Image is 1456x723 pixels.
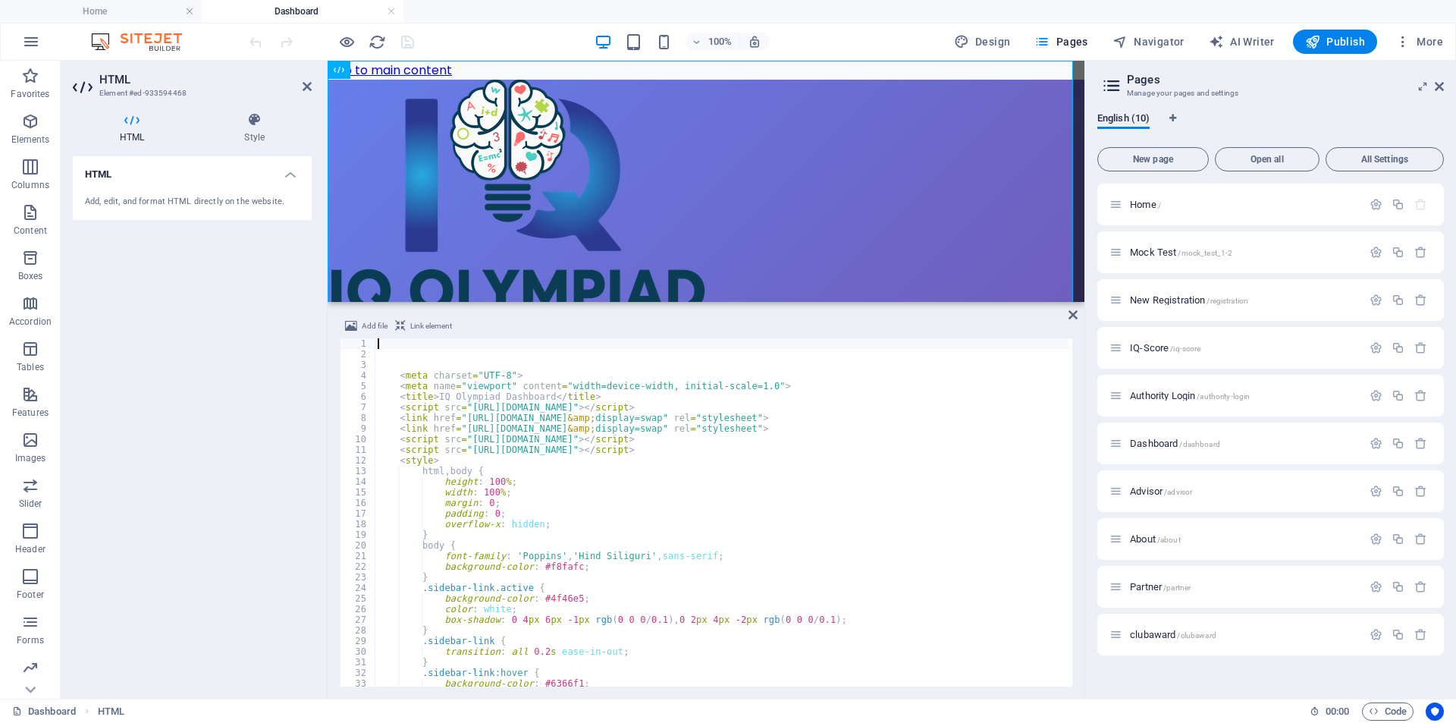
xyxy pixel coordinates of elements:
span: /about [1157,536,1181,544]
span: Click to open page [1130,438,1220,449]
span: /registration [1207,297,1248,305]
span: /mock_test_1-2 [1178,249,1232,257]
div: 13 [340,466,376,476]
div: Duplicate [1392,485,1404,498]
span: AI Writer [1209,34,1275,49]
p: Boxes [18,270,43,282]
div: Remove [1414,389,1427,402]
div: Duplicate [1392,341,1404,354]
div: Duplicate [1392,246,1404,259]
button: 100% [686,33,739,51]
div: Duplicate [1392,533,1404,545]
button: All Settings [1326,147,1444,171]
span: /clubaward [1177,631,1216,640]
span: Navigator [1112,34,1185,49]
div: The startpage cannot be deleted [1414,198,1427,211]
span: Click to open page [1130,533,1181,545]
span: All Settings [1332,155,1437,164]
p: Elements [11,134,50,146]
div: Settings [1370,294,1382,306]
div: 29 [340,636,376,646]
div: Settings [1370,341,1382,354]
span: Click to open page [1130,581,1191,593]
button: Usercentrics [1426,703,1444,721]
div: 16 [340,498,376,508]
span: /partner [1163,583,1191,592]
span: Click to select. Double-click to edit [98,703,124,721]
div: 12 [340,455,376,466]
nav: breadcrumb [98,703,124,721]
div: clubaward/clubaward [1125,630,1362,640]
div: 27 [340,615,376,625]
h3: Element #ed-933594468 [99,86,281,100]
h4: HTML [73,112,197,144]
span: /iq-score [1170,344,1200,353]
div: About/about [1125,534,1362,544]
div: Settings [1370,246,1382,259]
div: Settings [1370,628,1382,641]
span: /dashboard [1179,440,1219,448]
div: Duplicate [1392,437,1404,450]
div: IQ-Score/iq-score [1125,343,1362,353]
span: Click to open page [1130,342,1200,354]
p: Content [14,225,47,237]
div: Remove [1414,294,1427,306]
div: 21 [340,551,376,561]
div: Remove [1414,341,1427,354]
div: Dashboard/dashboard [1125,439,1362,448]
span: Click to open page [1130,199,1161,210]
span: More [1395,34,1443,49]
div: Language Tabs [1097,112,1444,141]
p: Features [12,407,49,419]
span: New page [1104,155,1202,164]
div: Mock Test/mock_test_1-2 [1125,247,1362,257]
span: Add file [362,317,388,335]
div: 2 [340,349,376,360]
div: 9 [340,423,376,434]
div: Remove [1414,246,1427,259]
div: Settings [1370,389,1382,402]
span: Design [954,34,1011,49]
span: Link element [410,317,452,335]
span: Click to open page [1130,629,1216,640]
div: Remove [1414,485,1427,498]
div: 22 [340,561,376,572]
div: 20 [340,540,376,551]
div: 19 [340,530,376,540]
div: 14 [340,476,376,487]
div: 7 [340,402,376,413]
button: Design [948,30,1017,54]
div: Advisor/advisor [1125,486,1362,496]
div: 6 [340,391,376,402]
div: 1 [340,338,376,349]
div: 31 [340,657,376,668]
p: Slider [19,498,42,510]
div: Remove [1414,580,1427,593]
p: Forms [17,634,44,646]
button: Add file [343,317,390,335]
span: 00 00 [1326,703,1349,721]
div: Partner/partner [1125,582,1362,592]
div: 23 [340,572,376,583]
div: Settings [1370,580,1382,593]
p: Tables [17,361,44,373]
button: reload [368,33,386,51]
div: 30 [340,646,376,657]
div: Remove [1414,437,1427,450]
div: Settings [1370,485,1382,498]
button: Publish [1293,30,1377,54]
span: : [1336,706,1338,717]
button: New page [1097,147,1209,171]
span: Click to open page [1130,294,1248,306]
button: Code [1362,703,1414,721]
p: Marketing [9,680,51,692]
div: 5 [340,381,376,391]
h3: Manage your pages and settings [1127,86,1414,100]
p: Header [15,543,45,555]
span: Authority Login [1130,390,1250,401]
h4: HTML [73,156,312,184]
div: 4 [340,370,376,381]
span: Code [1369,703,1407,721]
div: Add, edit, and format HTML directly on the website. [85,196,300,209]
h6: 100% [708,33,733,51]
